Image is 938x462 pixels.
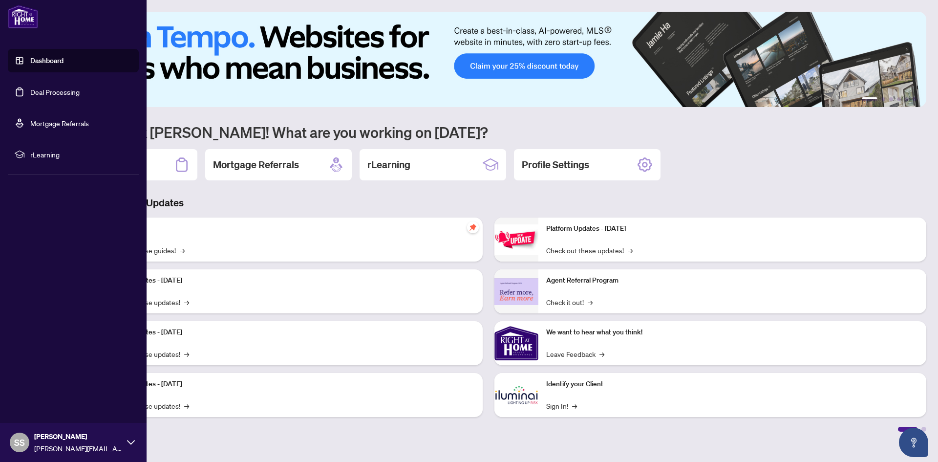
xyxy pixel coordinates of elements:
[494,278,538,305] img: Agent Referral Program
[14,436,25,449] span: SS
[546,245,633,256] a: Check out these updates!→
[213,158,299,172] h2: Mortgage Referrals
[494,224,538,255] img: Platform Updates - June 23, 2025
[51,123,926,141] h1: Welcome back [PERSON_NAME]! What are you working on [DATE]?
[467,221,479,233] span: pushpin
[103,379,475,390] p: Platform Updates - [DATE]
[30,119,89,128] a: Mortgage Referrals
[546,275,918,286] p: Agent Referral Program
[30,56,64,65] a: Dashboard
[889,97,893,101] button: 3
[862,97,877,101] button: 1
[34,443,122,454] span: [PERSON_NAME][EMAIL_ADDRESS][PERSON_NAME][DOMAIN_NAME]
[588,297,593,308] span: →
[184,297,189,308] span: →
[30,149,132,160] span: rLearning
[628,245,633,256] span: →
[51,12,926,107] img: Slide 0
[184,349,189,359] span: →
[546,327,918,338] p: We want to hear what you think!
[51,196,926,210] h3: Brokerage & Industry Updates
[913,97,917,101] button: 6
[180,245,185,256] span: →
[522,158,589,172] h2: Profile Settings
[546,223,918,234] p: Platform Updates - [DATE]
[546,297,593,308] a: Check it out!→
[494,373,538,417] img: Identify your Client
[103,223,475,234] p: Self-Help
[103,327,475,338] p: Platform Updates - [DATE]
[599,349,604,359] span: →
[103,275,475,286] p: Platform Updates - [DATE]
[881,97,885,101] button: 2
[8,5,38,28] img: logo
[899,428,928,457] button: Open asap
[184,400,189,411] span: →
[572,400,577,411] span: →
[367,158,410,172] h2: rLearning
[546,349,604,359] a: Leave Feedback→
[34,431,122,442] span: [PERSON_NAME]
[546,379,918,390] p: Identify your Client
[905,97,909,101] button: 5
[494,321,538,365] img: We want to hear what you think!
[897,97,901,101] button: 4
[30,88,80,96] a: Deal Processing
[546,400,577,411] a: Sign In!→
